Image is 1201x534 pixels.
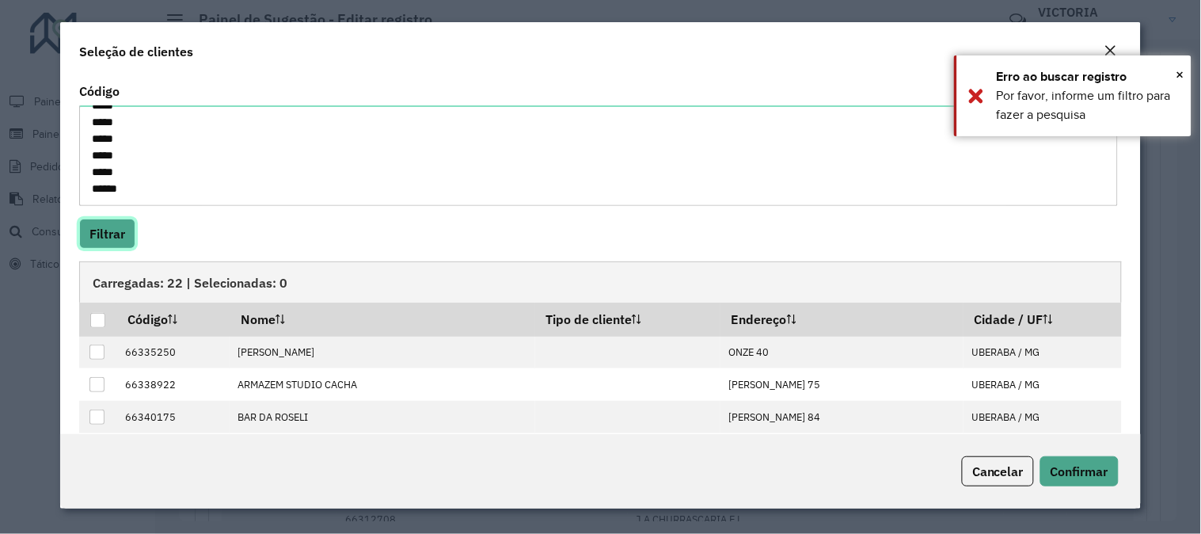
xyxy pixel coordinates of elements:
td: 66340175 [116,401,230,433]
h4: Seleção de clientes [79,42,193,61]
th: Código [116,303,230,336]
td: [PERSON_NAME] 75 [720,368,963,401]
th: Cidade / UF [963,303,1122,336]
span: Cancelar [972,463,1024,479]
td: UBERABA / MG [963,368,1122,401]
th: Nome [230,303,535,336]
label: Código [79,82,120,101]
span: Confirmar [1051,463,1108,479]
button: Confirmar [1040,456,1119,486]
div: Erro ao buscar registro [997,67,1180,86]
button: Cancelar [962,456,1034,486]
button: Filtrar [79,219,135,249]
td: UBERABA / MG [963,337,1122,369]
button: Close [1100,41,1122,62]
div: Carregadas: 22 | Selecionadas: 0 [79,261,1122,303]
th: Tipo de cliente [535,303,721,336]
td: ARMAZEM STUDIO CACHA [230,368,535,401]
td: VARGINHA 606 [720,433,963,466]
td: BAR DA ROSELI [230,401,535,433]
td: [PERSON_NAME] 84 [720,401,963,433]
td: ONZE 40 [720,337,963,369]
td: UBERABA / MG [963,433,1122,466]
td: UBERABA / MG [963,401,1122,433]
td: 66338922 [116,368,230,401]
em: Fechar [1104,44,1117,57]
td: 66335250 [116,337,230,369]
th: Endereço [720,303,963,336]
span: × [1176,66,1184,83]
td: 66338907 [116,433,230,466]
button: Close [1176,63,1184,86]
td: BAR DO BAUER [230,433,535,466]
div: Por favor, informe um filtro para fazer a pesquisa [997,86,1180,124]
td: [PERSON_NAME] [230,337,535,369]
